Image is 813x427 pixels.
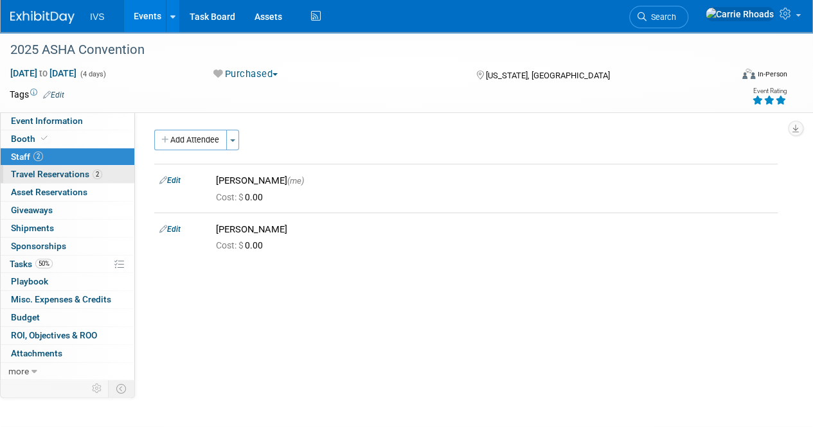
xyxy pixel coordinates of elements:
[629,6,688,28] a: Search
[216,175,773,187] div: [PERSON_NAME]
[1,327,134,344] a: ROI, Objectives & ROO
[216,240,268,250] span: 0.00
[485,71,609,80] span: [US_STATE], [GEOGRAPHIC_DATA]
[33,152,43,161] span: 2
[11,134,50,144] span: Booth
[1,130,134,148] a: Booth
[742,69,755,79] img: Format-Inperson.png
[10,88,64,101] td: Tags
[1,238,134,255] a: Sponsorships
[1,291,134,308] a: Misc. Expenses & Credits
[1,256,134,273] a: Tasks50%
[1,273,134,290] a: Playbook
[93,170,102,179] span: 2
[79,70,106,78] span: (4 days)
[1,166,134,183] a: Travel Reservations2
[216,192,245,202] span: Cost: $
[159,176,181,185] a: Edit
[11,276,48,286] span: Playbook
[11,223,54,233] span: Shipments
[216,192,268,202] span: 0.00
[752,88,787,94] div: Event Rating
[41,135,48,142] i: Booth reservation complete
[37,68,49,78] span: to
[1,220,134,237] a: Shipments
[1,184,134,201] a: Asset Reservations
[1,363,134,380] a: more
[647,12,676,22] span: Search
[1,112,134,130] a: Event Information
[10,67,77,79] span: [DATE] [DATE]
[11,152,43,162] span: Staff
[216,240,245,250] span: Cost: $
[11,348,62,358] span: Attachments
[1,202,134,219] a: Giveaways
[1,148,134,166] a: Staff2
[674,67,787,86] div: Event Format
[757,69,787,79] div: In-Person
[154,130,227,150] button: Add Attendee
[35,259,53,268] span: 50%
[1,345,134,362] a: Attachments
[11,241,66,251] span: Sponsorships
[11,294,111,304] span: Misc. Expenses & Credits
[1,309,134,326] a: Budget
[11,169,102,179] span: Travel Reservations
[11,312,40,322] span: Budget
[216,223,773,236] div: [PERSON_NAME]
[8,366,29,376] span: more
[11,116,83,126] span: Event Information
[86,380,109,397] td: Personalize Event Tab Strip
[287,176,304,186] span: (me)
[209,67,283,81] button: Purchased
[10,11,75,24] img: ExhibitDay
[11,205,53,215] span: Giveaways
[159,225,181,234] a: Edit
[11,330,97,340] span: ROI, Objectives & ROO
[6,39,721,62] div: 2025 ASHA Convention
[43,91,64,100] a: Edit
[90,12,105,22] span: IVS
[705,7,774,21] img: Carrie Rhoads
[109,380,135,397] td: Toggle Event Tabs
[11,187,87,197] span: Asset Reservations
[10,259,53,269] span: Tasks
